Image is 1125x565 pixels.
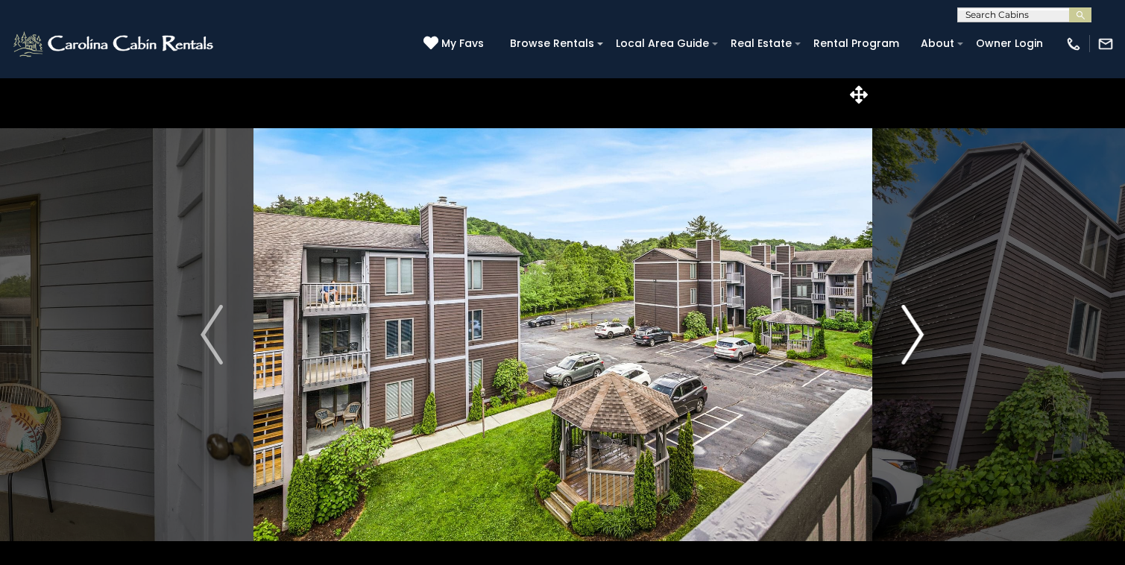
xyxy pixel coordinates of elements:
a: Owner Login [968,32,1050,55]
a: Local Area Guide [608,32,716,55]
img: mail-regular-white.png [1097,36,1114,52]
span: My Favs [441,36,484,51]
a: About [913,32,962,55]
img: phone-regular-white.png [1065,36,1082,52]
a: Browse Rentals [502,32,602,55]
a: Rental Program [806,32,907,55]
img: arrow [201,305,223,364]
a: Real Estate [723,32,799,55]
a: My Favs [423,36,488,52]
img: White-1-2.png [11,29,218,59]
img: arrow [902,305,924,364]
